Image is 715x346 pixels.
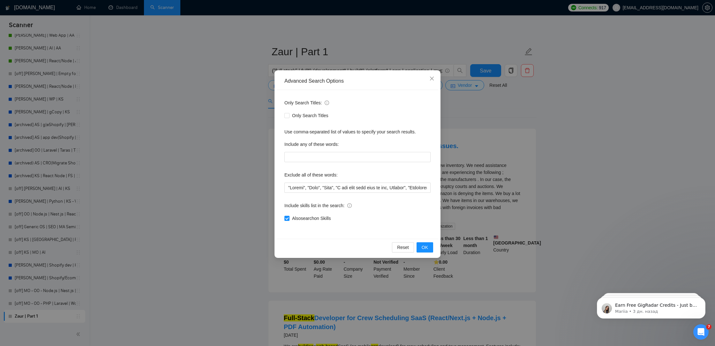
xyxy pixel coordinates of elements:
span: Also search on Skills [290,215,333,222]
span: close [429,76,434,81]
span: info-circle [347,203,352,208]
span: OK [422,244,428,251]
div: Use comma-separated list of values to specify your search results. [284,128,431,135]
span: info-circle [325,101,329,105]
iframe: Intercom notifications сообщение [587,284,715,329]
button: OK [417,242,433,252]
iframe: Intercom live chat [693,324,709,340]
span: Only Search Titles: [284,99,329,106]
div: Advanced Search Options [284,78,431,85]
span: 7 [706,324,711,329]
button: Reset [392,242,414,252]
span: Only Search Titles [290,112,331,119]
span: Include skills list in the search: [284,202,352,209]
label: Exclude all of these words: [284,170,338,180]
span: Reset [397,244,409,251]
button: Close [423,70,440,87]
label: Include any of these words: [284,139,339,149]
